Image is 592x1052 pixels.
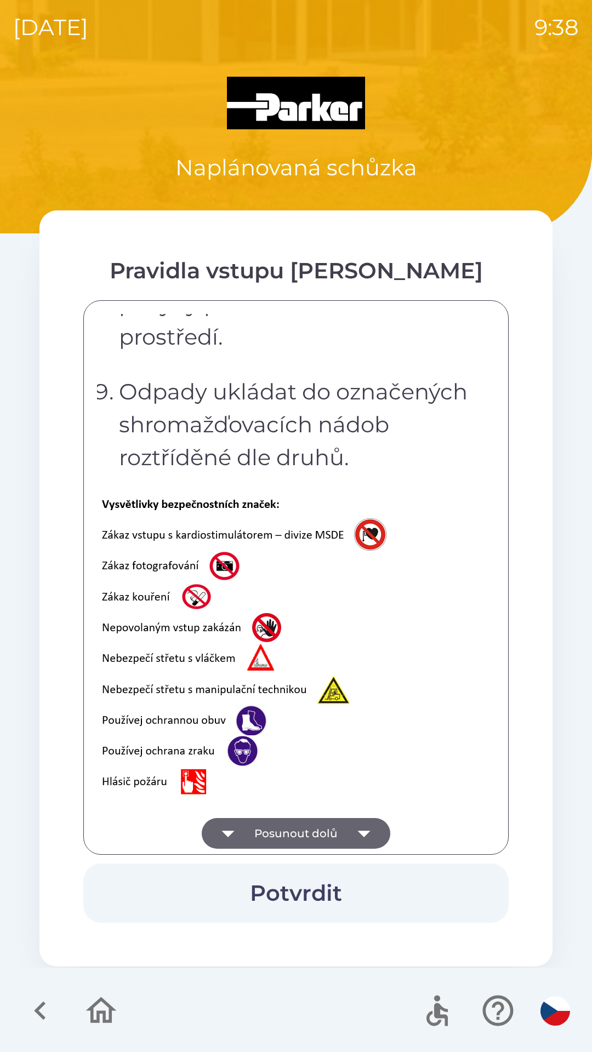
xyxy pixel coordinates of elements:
div: Pravidla vstupu [PERSON_NAME] [83,254,509,287]
button: Posunout dolů [202,818,390,849]
p: Naplánovaná schůzka [175,151,417,184]
button: Potvrdit [83,864,509,923]
p: 9:38 [534,11,579,44]
p: Odpady ukládat do označených shromažďovacích nádob roztříděné dle druhů. [119,375,480,474]
img: Logo [39,77,553,129]
p: [DATE] [13,11,88,44]
img: zCDwY4lUhyYAAAAASUVORK5CYII= [97,496,408,799]
img: cs flag [540,996,570,1026]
